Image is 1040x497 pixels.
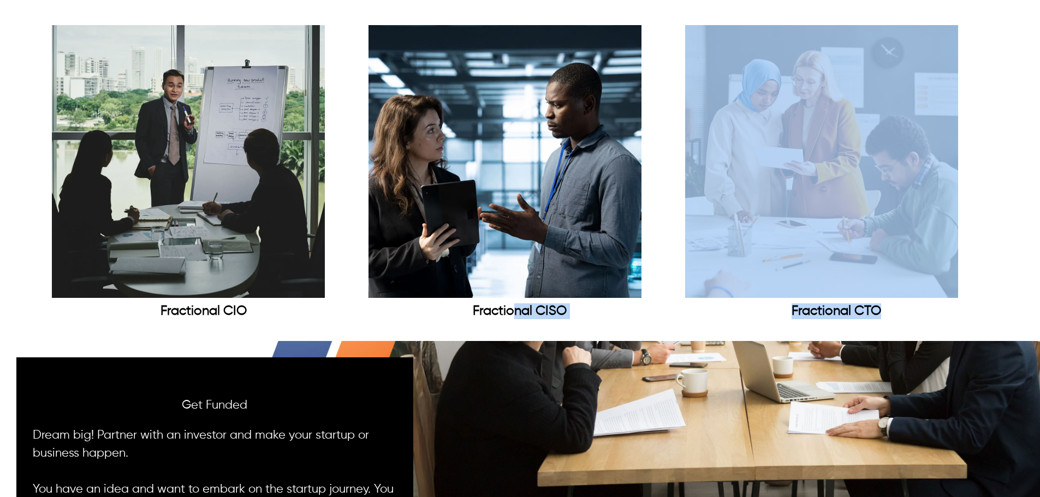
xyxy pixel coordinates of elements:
[52,25,355,325] a: Fractional CIOFractional CIO
[52,25,325,298] img: Fractional CIO
[369,25,671,325] div: <a title="Hire a Fractional CISO" href="/fractional-ciso">Fractional CISO</a>
[685,25,988,325] div: Fractional CTO
[685,303,988,319] div: Fractional CTO
[52,25,355,325] div: <a title="Hire a Fractional CIO" href="/fractional-cio">Fractional CIO</a>
[369,25,641,298] img: Fractional CISO
[473,304,567,318] a: Fractional CISO
[685,25,988,325] a: Fractional CTOFractional CTO
[685,25,958,298] img: Fractional CTO
[369,25,671,325] a: Fractional CISOFractional CISO
[161,304,247,318] a: Fractional CIO
[33,397,397,415] div: Get Funded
